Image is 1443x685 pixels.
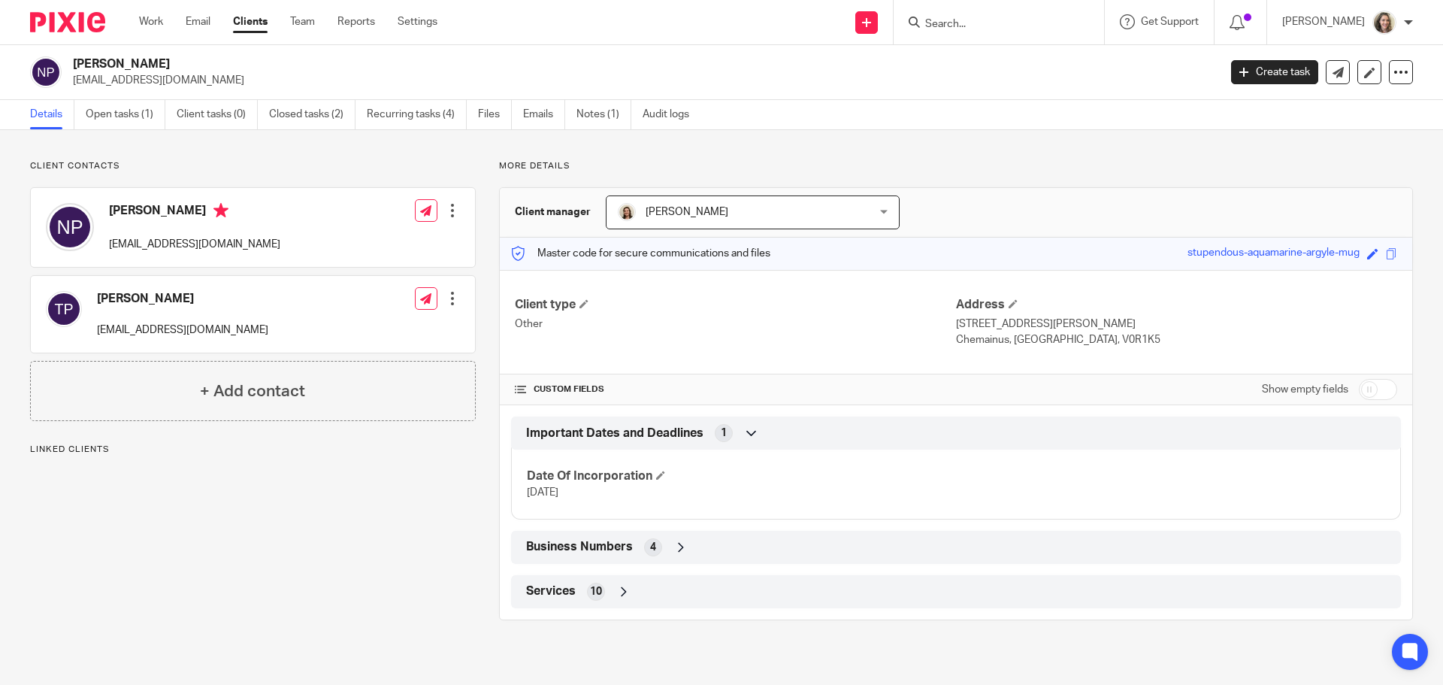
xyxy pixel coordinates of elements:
[269,100,355,129] a: Closed tasks (2)
[290,14,315,29] a: Team
[109,237,280,252] p: [EMAIL_ADDRESS][DOMAIN_NAME]
[30,160,476,172] p: Client contacts
[643,100,700,129] a: Audit logs
[527,468,956,484] h4: Date Of Incorporation
[650,540,656,555] span: 4
[576,100,631,129] a: Notes (1)
[30,56,62,88] img: svg%3E
[515,317,956,332] p: Other
[233,14,268,29] a: Clients
[1141,17,1199,27] span: Get Support
[337,14,375,29] a: Reports
[200,380,305,403] h4: + Add contact
[646,207,728,217] span: [PERSON_NAME]
[46,291,82,327] img: svg%3E
[97,291,268,307] h4: [PERSON_NAME]
[367,100,467,129] a: Recurring tasks (4)
[590,584,602,599] span: 10
[924,18,1059,32] input: Search
[46,203,94,251] img: svg%3E
[139,14,163,29] a: Work
[721,426,727,441] span: 1
[511,246,770,261] p: Master code for secure communications and files
[1187,245,1360,262] div: stupendous-aquamarine-argyle-mug
[527,487,558,498] span: [DATE]
[73,73,1209,88] p: [EMAIL_ADDRESS][DOMAIN_NAME]
[956,297,1397,313] h4: Address
[618,203,636,221] img: Morgan.JPG
[86,100,165,129] a: Open tasks (1)
[109,203,280,222] h4: [PERSON_NAME]
[213,203,228,218] i: Primary
[1282,14,1365,29] p: [PERSON_NAME]
[523,100,565,129] a: Emails
[956,332,1397,347] p: Chemainus, [GEOGRAPHIC_DATA], V0R1K5
[515,205,591,220] h3: Client manager
[515,297,956,313] h4: Client type
[97,323,268,338] p: [EMAIL_ADDRESS][DOMAIN_NAME]
[515,383,956,396] h4: CUSTOM FIELDS
[526,583,576,599] span: Services
[398,14,437,29] a: Settings
[526,426,703,441] span: Important Dates and Deadlines
[526,539,633,555] span: Business Numbers
[30,100,74,129] a: Details
[499,160,1413,172] p: More details
[1231,60,1318,84] a: Create task
[1372,11,1396,35] img: IMG_7896.JPG
[186,14,210,29] a: Email
[30,444,476,456] p: Linked clients
[30,12,105,32] img: Pixie
[1262,382,1348,397] label: Show empty fields
[478,100,512,129] a: Files
[73,56,982,72] h2: [PERSON_NAME]
[956,317,1397,332] p: [STREET_ADDRESS][PERSON_NAME]
[177,100,258,129] a: Client tasks (0)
